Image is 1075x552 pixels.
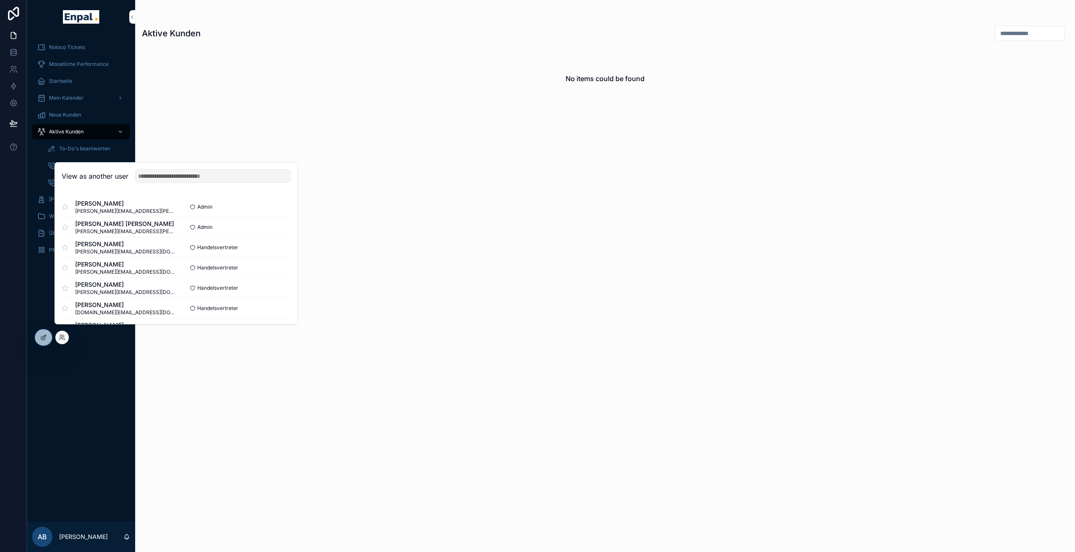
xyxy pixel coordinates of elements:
h2: View as another user [62,171,128,181]
span: Monatliche Performance [49,61,109,68]
span: Neue Kunden [49,111,81,118]
span: Wissensdatenbank [49,213,94,220]
span: To-Do's beantworten [59,145,110,152]
span: [PERSON_NAME] [75,240,176,248]
a: Mein Kalender [32,90,130,106]
span: [PERSON_NAME] [75,199,176,208]
a: Abschlusstermine buchen [42,175,130,190]
a: Startseite [32,73,130,89]
a: Monatliche Performance [32,57,130,72]
span: Handelsvertreter [197,285,238,291]
span: [PERSON_NAME] [75,280,176,289]
span: AB [38,532,47,542]
span: [PERSON_NAME][EMAIL_ADDRESS][PERSON_NAME][DOMAIN_NAME] [75,208,176,215]
span: PM Übersicht [49,247,82,253]
span: Startseite [49,78,72,84]
span: Noloco Tickets [49,44,85,51]
span: [DOMAIN_NAME][EMAIL_ADDRESS][DOMAIN_NAME] [75,309,176,316]
a: Neue Kunden [32,107,130,122]
span: Handelsvertreter [197,264,238,271]
span: Über mich [49,230,74,237]
span: Handelsvertreter [197,244,238,251]
p: [PERSON_NAME] [59,533,108,541]
a: [PERSON_NAME] [32,192,130,207]
div: scrollable content [27,34,135,269]
span: [PERSON_NAME][EMAIL_ADDRESS][DOMAIN_NAME] [75,269,176,275]
h2: No items could be found [566,73,645,84]
a: Wissensdatenbank [32,209,130,224]
span: Admin [197,204,212,210]
span: [PERSON_NAME] [PERSON_NAME] [75,220,176,228]
a: PM Übersicht [32,242,130,258]
span: Aktive Kunden [49,128,84,135]
a: To-Do's beantworten [42,141,130,156]
a: Über mich [32,226,130,241]
span: Admin [197,224,212,231]
span: Handelsvertreter [197,305,238,312]
span: [PERSON_NAME] [49,196,90,203]
a: Aktive Kunden [32,124,130,139]
a: Ersttermine buchen [42,158,130,173]
span: [PERSON_NAME][EMAIL_ADDRESS][DOMAIN_NAME] [75,289,176,296]
span: [PERSON_NAME][EMAIL_ADDRESS][DOMAIN_NAME] [75,248,176,255]
span: [PERSON_NAME] [75,260,176,269]
span: [PERSON_NAME][EMAIL_ADDRESS][PERSON_NAME][DOMAIN_NAME] [75,228,176,235]
a: Noloco Tickets [32,40,130,55]
span: Mein Kalender [49,95,84,101]
span: [PERSON_NAME] [75,301,176,309]
h1: Aktive Kunden [142,27,201,39]
img: App logo [63,10,99,24]
span: [PERSON_NAME] [75,321,176,329]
